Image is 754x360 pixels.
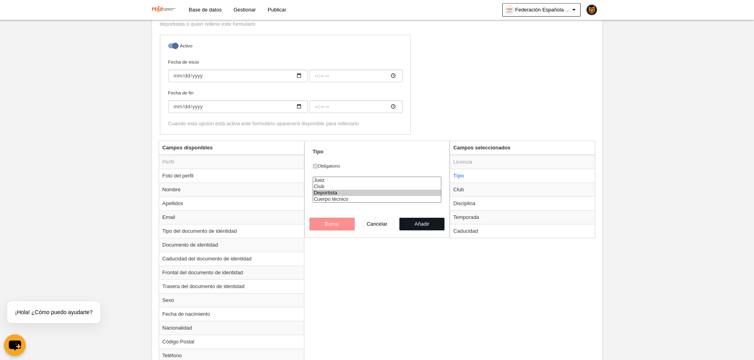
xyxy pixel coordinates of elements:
[159,279,304,293] td: Trasera del documento de identidad
[502,3,581,17] a: Federación Española de Baile Deportivo
[159,196,304,210] td: Apellidos
[168,120,403,127] div: Cuando esta opción está activa este formulario aparecerá disponible para rellenarlo
[168,58,403,82] label: Fecha de inicio
[355,218,400,230] button: Cancelar
[313,190,441,196] option: Deportista
[313,177,441,183] option: Juez
[159,293,304,307] td: Sexo
[159,141,304,155] th: Campos disponibles
[450,224,595,238] td: Caducidad
[505,6,513,14] img: OatNQHFxSctg.30x30.jpg
[159,183,304,196] td: Nombre
[313,149,323,155] strong: Tipo
[159,224,304,238] td: Tipo del documento de identidad
[159,266,304,279] td: Frontal del documento de identidad
[313,162,442,170] label: Obligatorio
[313,183,441,190] option: Club
[515,6,571,14] span: Federación Española de Baile Deportivo
[7,301,101,323] div: ¡Hola! ¿Cómo puedo ayudarte?
[450,183,595,196] td: Club
[450,210,595,224] td: Temporada
[159,321,304,335] td: Nacionalidad
[450,169,595,183] td: Tipo
[450,196,595,210] td: Disciplina
[159,169,304,183] td: Foto del perfil
[160,13,411,28] p: Cuando esta opción está desactivada, validarás manualmente la información introducida por clubes,...
[159,335,304,349] td: Código Postal
[4,334,26,356] button: chat-button
[168,70,308,82] input: Fecha de inicio
[152,5,177,14] img: Federación Española de Baile Deportivo
[159,307,304,321] td: Fecha de nacimiento
[310,100,403,113] input: Fecha de fin
[310,70,403,82] input: Fecha de inicio
[159,155,304,169] td: Perfil
[587,5,597,15] img: PaK018JKw3ps.30x30.jpg
[168,89,403,113] label: Fecha de fin
[168,100,308,113] input: Fecha de fin
[313,164,318,169] input: Obligatorio
[313,196,441,202] option: Cuerpo técnico
[450,155,595,169] td: Licencia
[159,238,304,252] td: Documento de identidad
[450,141,595,155] th: Campos seleccionados
[159,252,304,266] td: Caducidad del documento de identidad
[168,42,403,51] label: Activo
[159,210,304,224] td: Email
[399,218,444,230] button: Añadir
